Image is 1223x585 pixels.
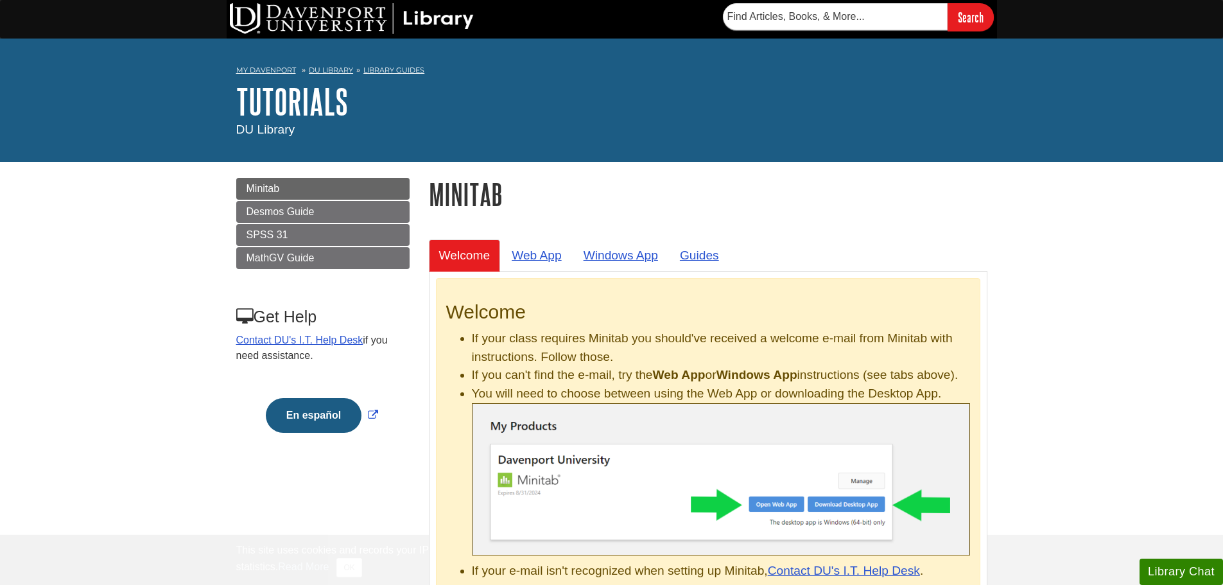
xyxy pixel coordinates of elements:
input: Search [948,3,994,31]
span: SPSS 31 [247,229,288,240]
h1: Minitab [429,178,987,211]
button: En español [266,398,361,433]
a: Guides [670,240,729,271]
a: MathGV Guide [236,247,410,269]
a: Contact DU's I.T. Help Desk [236,335,363,345]
li: If your e-mail isn't recognized when setting up Minitab, . [472,562,970,581]
nav: breadcrumb [236,62,987,82]
h2: Welcome [446,301,970,323]
a: Tutorials [236,82,348,121]
b: Web App [653,368,706,381]
a: Welcome [429,240,501,271]
li: If your class requires Minitab you should've received a welcome e-mail from Minitab with instruct... [472,329,970,367]
img: DU Library [230,3,474,34]
span: Minitab [247,183,280,194]
button: Close [336,558,361,577]
li: You will need to choose between using the Web App or downloading the Desktop App. [472,385,970,555]
b: Windows App [716,368,797,381]
a: Web App [501,240,572,271]
a: DU Library [309,65,353,74]
a: Windows App [573,240,668,271]
div: Guide Page Menu [236,178,410,455]
a: Minitab [236,178,410,200]
h3: Get Help [236,308,408,326]
input: Find Articles, Books, & More... [723,3,948,30]
a: Library Guides [363,65,424,74]
span: DU Library [236,123,295,136]
button: Library Chat [1140,559,1223,585]
span: MathGV Guide [247,252,315,263]
img: Minitab .exe file finished downloaded [472,403,970,555]
a: Read More [278,561,329,572]
a: SPSS 31 [236,224,410,246]
span: Desmos Guide [247,206,315,217]
li: If you can't find the e-mail, try the or instructions (see tabs above). [472,366,970,385]
form: Searches DU Library's articles, books, and more [723,3,994,31]
a: Link opens in new window [263,410,381,421]
a: Contact DU's I.T. Help Desk [768,564,920,577]
div: This site uses cookies and records your IP address for usage statistics. Additionally, we use Goo... [236,543,987,577]
a: My Davenport [236,65,296,76]
p: if you need assistance. [236,333,408,363]
a: Desmos Guide [236,201,410,223]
